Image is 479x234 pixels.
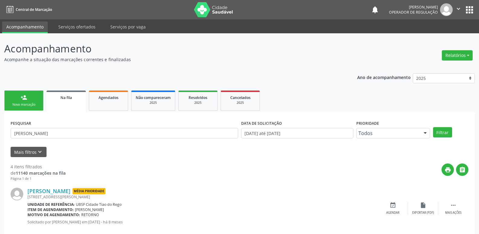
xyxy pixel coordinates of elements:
[442,50,473,61] button: Relatórios
[11,147,47,157] button: Mais filtroskeyboard_arrow_down
[16,170,66,176] strong: 11140 marcações na fila
[99,95,118,100] span: Agendados
[4,5,52,15] a: Central de Marcação
[4,56,334,63] p: Acompanhe a situação das marcações correntes e finalizadas
[445,166,451,173] i: print
[37,149,43,155] i: keyboard_arrow_down
[21,94,27,101] div: person_add
[241,119,282,128] label: DATA DE SOLICITAÇÃO
[455,5,462,12] i: 
[433,127,452,137] button: Filtrar
[440,3,453,16] img: img
[11,163,66,170] div: 4 itens filtrados
[75,207,104,212] span: [PERSON_NAME]
[11,188,23,200] img: img
[357,73,411,81] p: Ano de acompanhamento
[389,5,438,10] div: [PERSON_NAME]
[420,202,426,209] i: insert_drive_file
[28,212,80,217] b: Motivo de agendamento:
[189,95,207,100] span: Resolvidos
[445,211,461,215] div: Mais ações
[4,41,334,56] p: Acompanhamento
[16,7,52,12] span: Central de Marcação
[11,176,66,181] div: Página 1 de 1
[54,21,100,32] a: Serviços ofertados
[225,101,255,105] div: 2025
[81,212,99,217] span: RETORNO
[241,128,353,138] input: Selecione um intervalo
[390,202,396,209] i: event_available
[442,163,454,176] button: print
[356,119,379,128] label: Prioridade
[28,194,378,199] div: [STREET_ADDRESS][PERSON_NAME]
[386,211,400,215] div: Agendar
[106,21,150,32] a: Serviços por vaga
[136,95,171,100] span: Não compareceram
[73,188,105,194] span: Média Prioridade
[183,101,213,105] div: 2025
[28,207,74,212] b: Item de agendamento:
[453,3,464,16] button: 
[28,202,75,207] b: Unidade de referência:
[450,202,457,209] i: 
[28,219,378,225] p: Solicitado por [PERSON_NAME] em [DATE] - há 8 meses
[11,119,31,128] label: PESQUISAR
[28,188,70,194] a: [PERSON_NAME]
[456,163,468,176] button: 
[464,5,475,15] button: apps
[11,170,66,176] div: de
[459,166,466,173] i: 
[60,95,72,100] span: Na fila
[11,128,238,138] input: Nome, CNS
[2,21,48,33] a: Acompanhamento
[76,202,121,207] span: UBSF Cidade Tiao do Rego
[371,5,379,14] button: notifications
[412,211,434,215] div: Exportar (PDF)
[358,130,418,136] span: Todos
[136,101,171,105] div: 2025
[230,95,251,100] span: Cancelados
[389,10,438,15] span: Operador de regulação
[9,102,39,107] div: Nova marcação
